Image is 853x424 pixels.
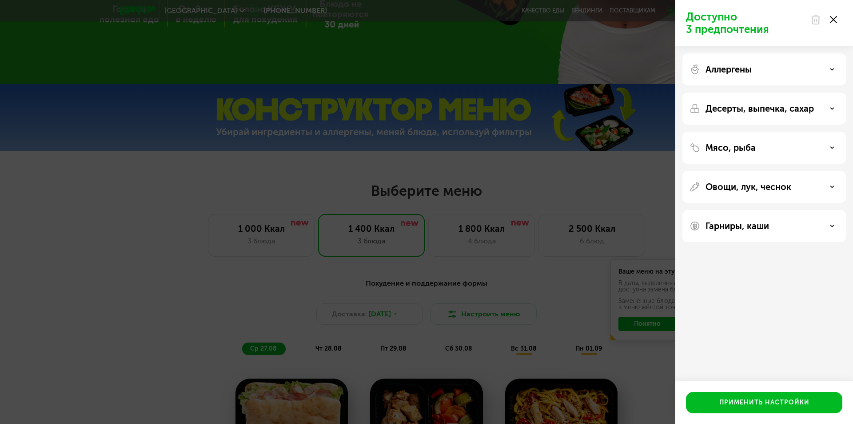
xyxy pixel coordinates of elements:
p: Гарниры, каши [706,221,769,231]
p: Мясо, рыба [706,142,756,153]
div: Применить настройки [719,398,809,407]
button: Применить настройки [686,392,842,413]
p: Доступно 3 предпочтения [686,11,805,36]
p: Аллергены [706,64,752,75]
p: Овощи, лук, чеснок [706,182,791,192]
p: Десерты, выпечка, сахар [706,103,814,114]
